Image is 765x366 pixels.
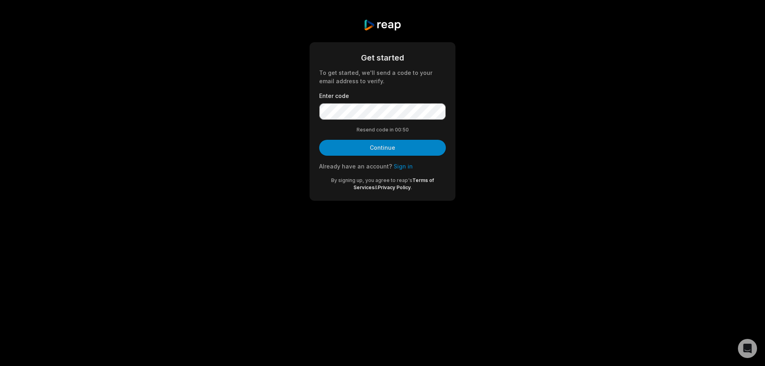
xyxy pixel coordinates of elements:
[319,69,446,85] div: To get started, we'll send a code to your email address to verify.
[319,52,446,64] div: Get started
[319,126,446,133] div: Resend code in 00:
[738,339,757,358] div: Open Intercom Messenger
[402,126,409,133] span: 50
[319,140,446,156] button: Continue
[353,177,434,190] a: Terms of Services
[378,184,411,190] a: Privacy Policy
[363,19,401,31] img: reap
[319,163,392,170] span: Already have an account?
[411,184,412,190] span: .
[375,184,378,190] span: &
[331,177,412,183] span: By signing up, you agree to reap's
[319,92,446,100] label: Enter code
[394,163,413,170] a: Sign in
